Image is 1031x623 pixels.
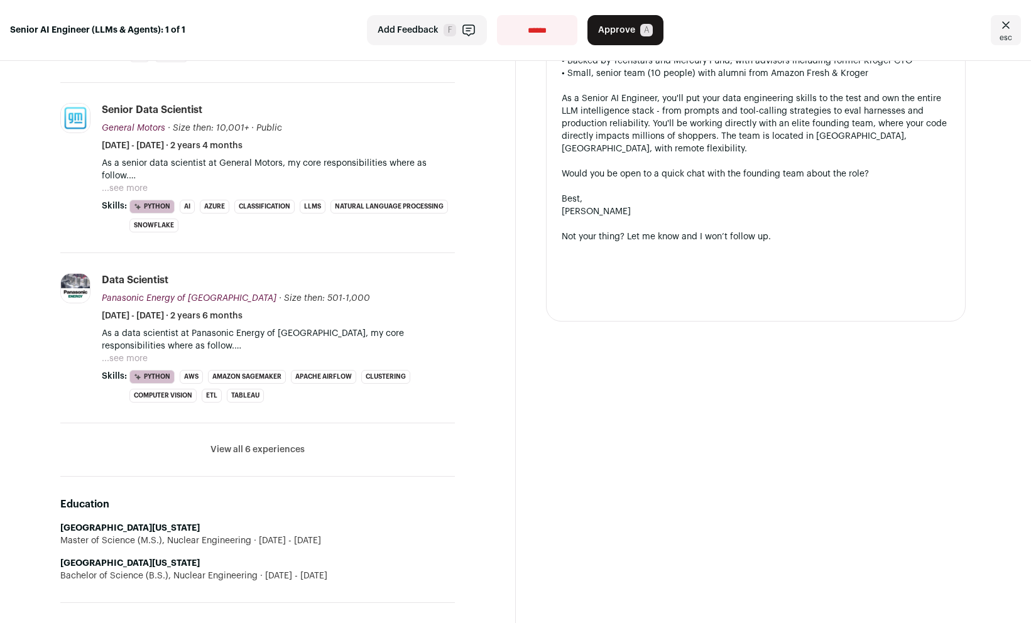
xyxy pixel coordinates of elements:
[102,370,127,382] span: Skills:
[300,200,325,214] li: LLMs
[640,24,653,36] span: A
[102,124,165,133] span: General Motors
[102,294,276,303] span: Panasonic Energy of [GEOGRAPHIC_DATA]
[378,24,439,36] span: Add Feedback
[562,205,951,218] div: [PERSON_NAME]
[1000,33,1012,43] span: esc
[180,370,203,384] li: AWS
[180,200,195,214] li: AI
[587,15,663,45] button: Approve A
[598,24,635,36] span: Approve
[258,570,327,582] span: [DATE] - [DATE]
[61,274,90,303] img: 4d4f6b73700a192a5edb6414f1b1ac0ebde08b4d24969dbfa8f348117f582ff8.jpg
[60,534,455,547] div: Master of Science (M.S.), Nuclear Engineering
[200,200,229,214] li: Azure
[208,370,286,384] li: Amazon SageMaker
[61,104,90,133] img: d5a0aebc5966ecaf43e79522b74caa6b1141ffd5f2e673fe6d1eaafb14e875ca.jpg
[129,200,175,214] li: Python
[60,524,200,533] strong: [GEOGRAPHIC_DATA][US_STATE]
[234,200,295,214] li: Classification
[991,15,1021,45] a: Close
[227,389,264,403] li: Tableau
[129,389,197,403] li: Computer Vision
[102,157,455,182] p: As a senior data scientist at General Motors, my core responsibilities where as follow.
[102,103,202,117] div: Senior Data Scientist
[367,15,487,45] button: Add Feedback F
[210,443,305,456] button: View all 6 experiences
[60,570,455,582] div: Bachelor of Science (B.S.), Nuclear Engineering
[202,389,222,403] li: ETL
[361,370,410,384] li: Clustering
[279,294,370,303] span: · Size then: 501-1,000
[562,168,951,180] div: Would you be open to a quick chat with the founding team about the role?
[102,310,243,322] span: [DATE] - [DATE] · 2 years 6 months
[60,497,455,512] h2: Education
[10,24,185,36] strong: Senior AI Engineer (LLMs & Agents): 1 of 1
[562,69,868,78] span: • Small, senior team (10 people) with alumni from Amazon Fresh & Kroger
[102,273,168,287] div: Data Scientist
[444,24,456,36] span: F
[102,327,455,352] p: As a data scientist at Panasonic Energy of [GEOGRAPHIC_DATA], my core responsibilities where as f...
[102,200,127,212] span: Skills:
[562,92,951,155] div: As a Senior AI Engineer, you'll put your data engineering skills to the test and own the entire L...
[102,352,148,365] button: ...see more
[60,559,200,568] strong: [GEOGRAPHIC_DATA][US_STATE]
[129,370,175,384] li: Python
[168,124,249,133] span: · Size then: 10,001+
[102,182,148,195] button: ...see more
[102,139,243,152] span: [DATE] - [DATE] · 2 years 4 months
[562,230,951,243] div: Not your thing? Let me know and I won’t follow up.
[251,122,254,134] span: ·
[562,193,951,205] div: Best,
[256,124,282,133] span: Public
[129,219,178,232] li: Snowflake
[562,55,951,67] div: • Backed by Techstars and Mercury Fund, with advisors including former Kroger CTO
[291,370,356,384] li: Apache Airflow
[330,200,448,214] li: Natural Language Processing
[251,534,321,547] span: [DATE] - [DATE]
